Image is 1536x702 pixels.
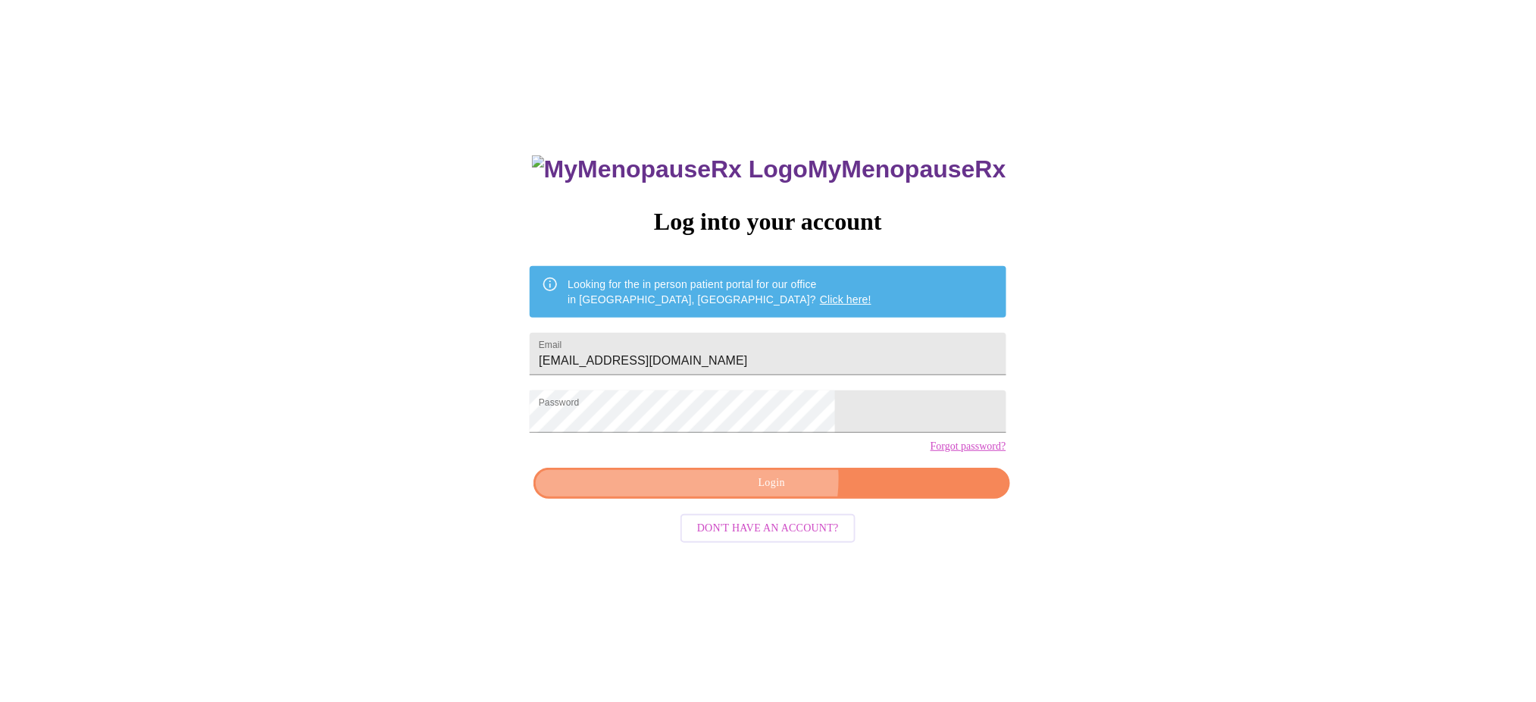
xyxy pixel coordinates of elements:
[533,468,1009,499] button: Login
[551,474,992,493] span: Login
[677,521,859,534] a: Don't have an account?
[931,440,1006,453] a: Forgot password?
[820,293,871,306] a: Click here!
[532,155,808,183] img: MyMenopauseRx Logo
[532,155,1006,183] h3: MyMenopauseRx
[697,519,839,538] span: Don't have an account?
[530,208,1006,236] h3: Log into your account
[568,271,871,313] div: Looking for the in person patient portal for our office in [GEOGRAPHIC_DATA], [GEOGRAPHIC_DATA]?
[680,514,856,544] button: Don't have an account?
